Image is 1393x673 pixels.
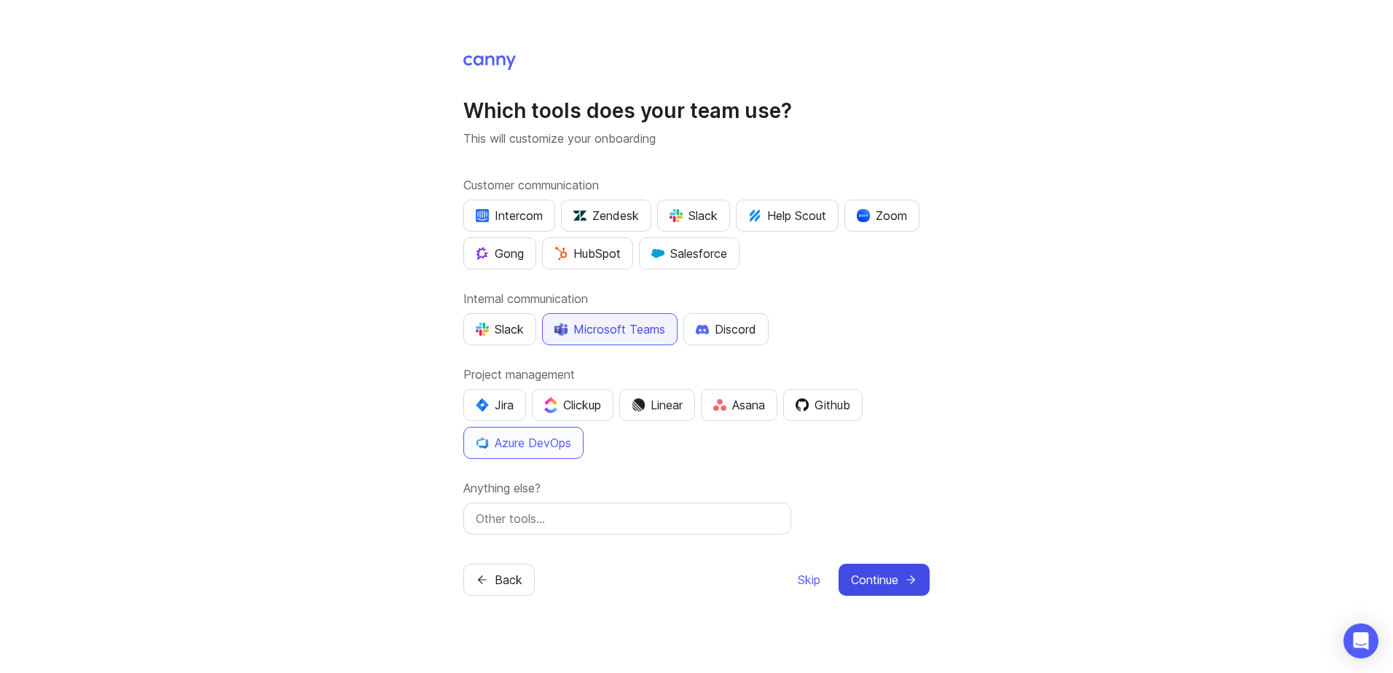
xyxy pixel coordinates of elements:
button: Jira [463,389,526,421]
div: Help Scout [748,207,826,224]
div: Open Intercom Messenger [1343,623,1378,658]
span: Skip [798,571,820,589]
button: Slack [463,313,536,345]
img: +iLplPsjzba05dttzK064pds+5E5wZnCVbuGoLvBrYdmEPrXTzGo7zG60bLEREEjvOjaG9Saez5xsOEAbxBwOP6dkea84XY9O... [696,324,709,334]
button: HubSpot [542,237,633,269]
div: Salesforce [651,245,727,262]
label: Anything else? [463,479,930,497]
div: Zoom [857,207,907,224]
div: Asana [713,396,765,414]
label: Internal communication [463,290,930,307]
button: Azure DevOps [463,427,584,459]
label: Customer communication [463,176,930,194]
div: Zendesk [573,207,639,224]
img: YKcwp4sHBXAAAAAElFTkSuQmCC [476,436,489,449]
p: This will customize your onboarding [463,130,930,147]
span: Back [495,571,522,589]
div: Gong [476,245,524,262]
div: Intercom [476,207,543,224]
img: j83v6vj1tgY2AAAAABJRU5ErkJggg== [544,397,557,412]
button: Asana [701,389,777,421]
div: Github [796,396,850,414]
img: D0GypeOpROL5AAAAAElFTkSuQmCC [554,323,568,335]
button: Microsoft Teams [542,313,678,345]
span: Continue [851,571,898,589]
div: Microsoft Teams [554,320,665,338]
img: G+3M5qq2es1si5SaumCnMN47tP1CvAZneIVX5dcx+oz+ZLhv4kfP9DwAAAABJRU5ErkJggg== [554,247,568,260]
button: Gong [463,237,536,269]
img: qKnp5cUisfhcFQGr1t296B61Fm0WkUVwBZaiVE4uNRmEGBFetJMz8xGrgPHqF1mLDIG816Xx6Jz26AFmkmT0yuOpRCAR7zRpG... [476,247,489,260]
img: Rf5nOJ4Qh9Y9HAAAAAElFTkSuQmCC [713,399,726,412]
button: Clickup [532,389,613,421]
div: Azure DevOps [476,434,571,452]
button: Slack [657,200,730,232]
img: xLHbn3khTPgAAAABJRU5ErkJggg== [857,209,870,222]
button: Zoom [844,200,919,232]
button: Discord [683,313,769,345]
div: Slack [476,320,524,338]
button: Linear [619,389,695,421]
div: Jira [476,396,514,414]
button: Intercom [463,200,555,232]
button: Zendesk [561,200,651,232]
img: GKxMRLiRsgdWqxrdBeWfGK5kaZ2alx1WifDSa2kSTsK6wyJURKhUuPoQRYzjholVGzT2A2owx2gHwZoyZHHCYJ8YNOAZj3DSg... [651,247,664,260]
button: Continue [839,564,930,596]
img: Canny Home [463,55,516,70]
div: Slack [670,207,718,224]
button: Help Scout [736,200,839,232]
button: Skip [797,564,821,596]
h1: Which tools does your team use? [463,98,930,124]
img: svg+xml;base64,PHN2ZyB4bWxucz0iaHR0cDovL3d3dy53My5vcmcvMjAwMC9zdmciIHZpZXdCb3g9IjAgMCA0MC4zNDMgND... [476,398,489,412]
img: kV1LT1TqjqNHPtRK7+FoaplE1qRq1yqhg056Z8K5Oc6xxgIuf0oNQ9LelJqbcyPisAf0C9LDpX5UIuAAAAAElFTkSuQmCC [748,209,761,222]
img: UniZRqrCPz6BHUWevMzgDJ1FW4xaGg2egd7Chm8uY0Al1hkDyjqDa8Lkk0kDEdqKkBok+T4wfoD0P0o6UMciQ8AAAAASUVORK... [573,209,586,222]
input: Other tools… [476,510,779,527]
img: WIAAAAASUVORK5CYII= [476,323,489,336]
button: Github [783,389,863,421]
img: eRR1duPH6fQxdnSV9IruPjCimau6md0HxlPR81SIPROHX1VjYjAN9a41AAAAAElFTkSuQmCC [476,209,489,222]
div: Discord [696,320,756,338]
div: Clickup [544,396,601,414]
img: 0D3hMmx1Qy4j6AAAAAElFTkSuQmCC [796,398,809,412]
label: Project management [463,366,930,383]
img: WIAAAAASUVORK5CYII= [670,209,683,222]
img: Dm50RERGQWO2Ei1WzHVviWZlaLVriU9uRN6E+tIr91ebaDbMKKPDpFbssSuEG21dcGXkrKsuOVPwCeFJSFAIOxgiKgL2sFHRe... [632,398,645,412]
button: Salesforce [639,237,739,269]
button: Back [463,564,535,596]
div: Linear [632,396,683,414]
div: HubSpot [554,245,621,262]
